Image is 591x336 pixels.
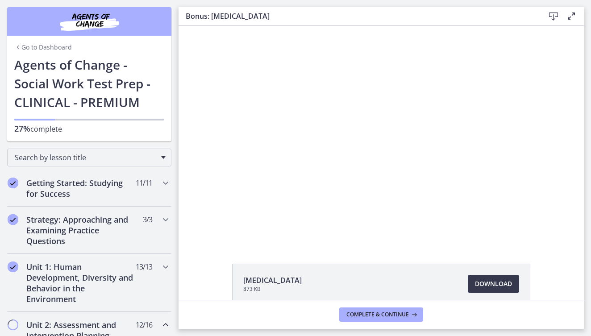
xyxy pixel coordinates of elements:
[14,43,72,52] a: Go to Dashboard
[7,149,171,166] div: Search by lesson title
[26,261,135,304] h2: Unit 1: Human Development, Diversity and Behavior in the Environment
[36,11,143,32] img: Agents of Change
[26,214,135,246] h2: Strategy: Approaching and Examining Practice Questions
[136,261,152,272] span: 13 / 13
[468,275,519,293] a: Download
[186,11,530,21] h3: Bonus: [MEDICAL_DATA]
[26,178,135,199] h2: Getting Started: Studying for Success
[8,261,18,272] i: Completed
[475,278,512,289] span: Download
[15,153,157,162] span: Search by lesson title
[14,55,164,112] h1: Agents of Change - Social Work Test Prep - CLINICAL - PREMIUM
[346,311,409,318] span: Complete & continue
[136,319,152,330] span: 12 / 16
[339,307,423,322] button: Complete & continue
[14,123,164,134] p: complete
[136,178,152,188] span: 11 / 11
[243,286,302,293] span: 873 KB
[143,214,152,225] span: 3 / 3
[8,214,18,225] i: Completed
[243,275,302,286] span: [MEDICAL_DATA]
[14,123,30,134] span: 27%
[8,178,18,188] i: Completed
[179,26,584,243] iframe: Video Lesson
